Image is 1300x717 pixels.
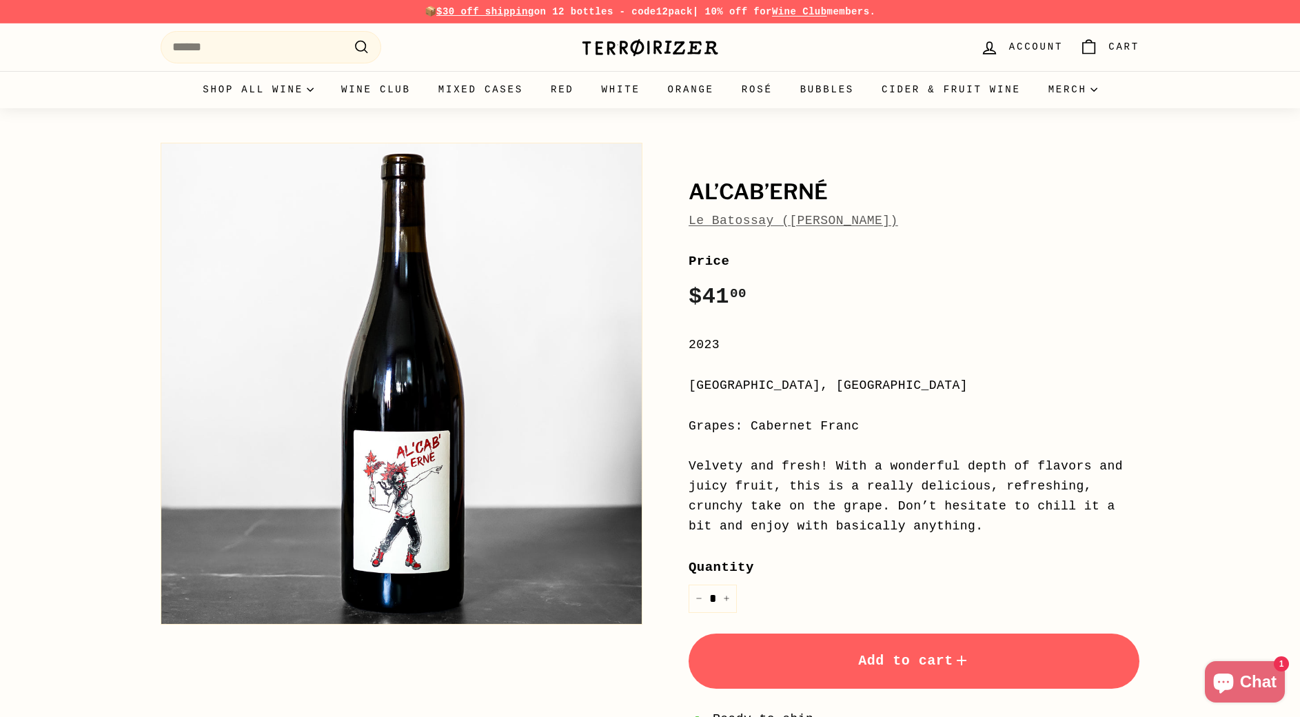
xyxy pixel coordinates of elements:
a: Wine Club [327,71,425,108]
sup: 00 [730,286,747,301]
span: $41 [689,284,747,310]
span: Cart [1108,39,1139,54]
strong: 12pack [656,6,693,17]
span: $30 off shipping [436,6,534,17]
a: Wine Club [772,6,827,17]
input: quantity [689,585,737,613]
a: Orange [654,71,728,108]
h1: Al’Cab’Erné [689,181,1139,204]
a: White [588,71,654,108]
a: Le Batossay ([PERSON_NAME]) [689,214,898,228]
div: Primary [133,71,1167,108]
a: Cart [1071,27,1148,68]
summary: Shop all wine [189,71,327,108]
div: [GEOGRAPHIC_DATA], [GEOGRAPHIC_DATA] [689,376,1139,396]
button: Add to cart [689,634,1139,689]
span: Account [1009,39,1063,54]
button: Reduce item quantity by one [689,585,709,613]
inbox-online-store-chat: Shopify online store chat [1201,661,1289,706]
a: Red [537,71,588,108]
a: Mixed Cases [425,71,537,108]
p: 📦 on 12 bottles - code | 10% off for members. [161,4,1139,19]
div: Grapes: Cabernet Franc [689,416,1139,436]
label: Price [689,251,1139,272]
div: 2023 [689,335,1139,355]
label: Quantity [689,557,1139,578]
a: Account [972,27,1071,68]
div: Velvety and fresh! With a wonderful depth of flavors and juicy fruit, this is a really delicious,... [689,456,1139,536]
a: Bubbles [786,71,868,108]
span: Add to cart [858,653,970,669]
summary: Merch [1035,71,1111,108]
a: Cider & Fruit Wine [868,71,1035,108]
button: Increase item quantity by one [716,585,737,613]
a: Rosé [728,71,786,108]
